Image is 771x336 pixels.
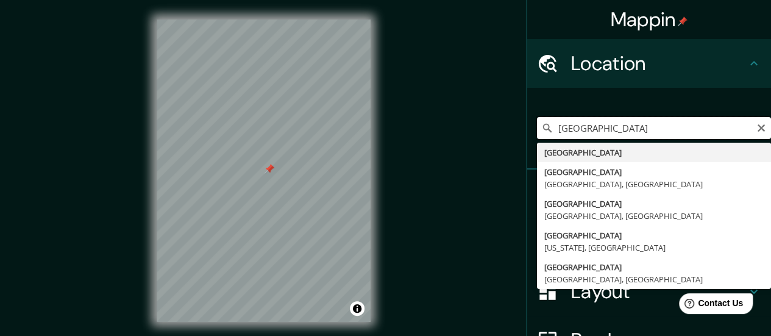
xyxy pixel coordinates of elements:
h4: Location [571,51,747,76]
input: Pick your city or area [537,117,771,139]
img: pin-icon.png [678,16,688,26]
div: [GEOGRAPHIC_DATA] [544,261,764,273]
h4: Layout [571,279,747,304]
div: Style [527,218,771,267]
div: [GEOGRAPHIC_DATA] [544,166,764,178]
div: [GEOGRAPHIC_DATA] [544,229,764,241]
div: [GEOGRAPHIC_DATA], [GEOGRAPHIC_DATA] [544,273,764,285]
div: Location [527,39,771,88]
div: [US_STATE], [GEOGRAPHIC_DATA] [544,241,764,254]
div: Layout [527,267,771,316]
h4: Mappin [611,7,688,32]
div: Pins [527,170,771,218]
button: Toggle attribution [350,301,364,316]
div: [GEOGRAPHIC_DATA] [544,198,764,210]
button: Clear [756,121,766,133]
div: [GEOGRAPHIC_DATA], [GEOGRAPHIC_DATA] [544,210,764,222]
div: [GEOGRAPHIC_DATA] [544,146,764,159]
canvas: Map [157,20,371,322]
div: [GEOGRAPHIC_DATA], [GEOGRAPHIC_DATA] [544,178,764,190]
iframe: Help widget launcher [663,288,758,323]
